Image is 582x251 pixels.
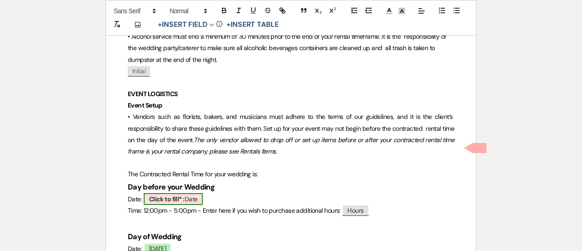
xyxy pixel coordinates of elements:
span: The Contracted Rental Time for your wedding is: [128,170,258,178]
span: Alignment [415,5,428,16]
span: Date [144,193,203,205]
strong: Day of Wedding [128,232,182,241]
span: Date: [128,195,142,203]
span: Hours [342,205,369,216]
span: Initial [128,66,150,77]
span: Time: 12:00pm - 5:00pm - Enter here if you wish to purchase additional hours: [128,206,341,215]
span: • Alcohol service must end a minimum of 30 minutes prior to the end of your rental timeframe. It ... [128,32,448,63]
span: Text Color [383,5,396,16]
strong: Day before your Wedding [128,182,215,192]
button: Insert Field [155,19,217,30]
span: + [158,21,162,28]
em: The only vendor allowed to drop off or set up items before or after your contracted rental time f... [128,136,456,155]
span: + [226,21,231,28]
button: +Insert Table [223,19,282,30]
strong: Event Setup [128,101,162,109]
b: Click to fill* : [149,195,185,203]
strong: EVENT LOGISTICS [128,90,178,98]
span: Text Background Color [396,5,408,16]
span: • Vendors such as florists, bakers, and musicians must adhere to the terms of our guidelines, and... [128,113,456,143]
span: Header Formats [166,5,210,16]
